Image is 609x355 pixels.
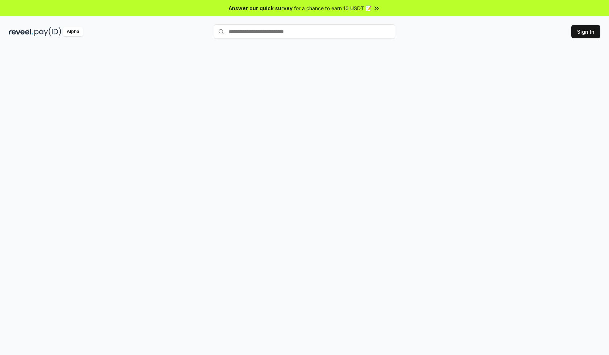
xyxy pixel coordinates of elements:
[34,27,61,36] img: pay_id
[229,4,293,12] span: Answer our quick survey
[571,25,600,38] button: Sign In
[9,27,33,36] img: reveel_dark
[63,27,83,36] div: Alpha
[294,4,372,12] span: for a chance to earn 10 USDT 📝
